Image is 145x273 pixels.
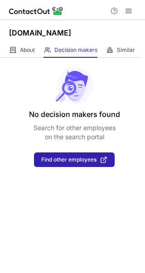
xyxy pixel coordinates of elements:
span: Find other employees [41,157,97,163]
button: Find other employees [34,152,115,167]
h1: [DOMAIN_NAME] [9,27,71,38]
img: No leads found [55,67,94,103]
span: Similar [117,46,135,54]
p: Search for other employees on the search portal [34,123,116,142]
img: ContactOut v5.3.10 [9,5,63,16]
span: About [20,46,35,54]
header: No decision makers found [29,109,120,120]
span: Decision makers [54,46,97,54]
